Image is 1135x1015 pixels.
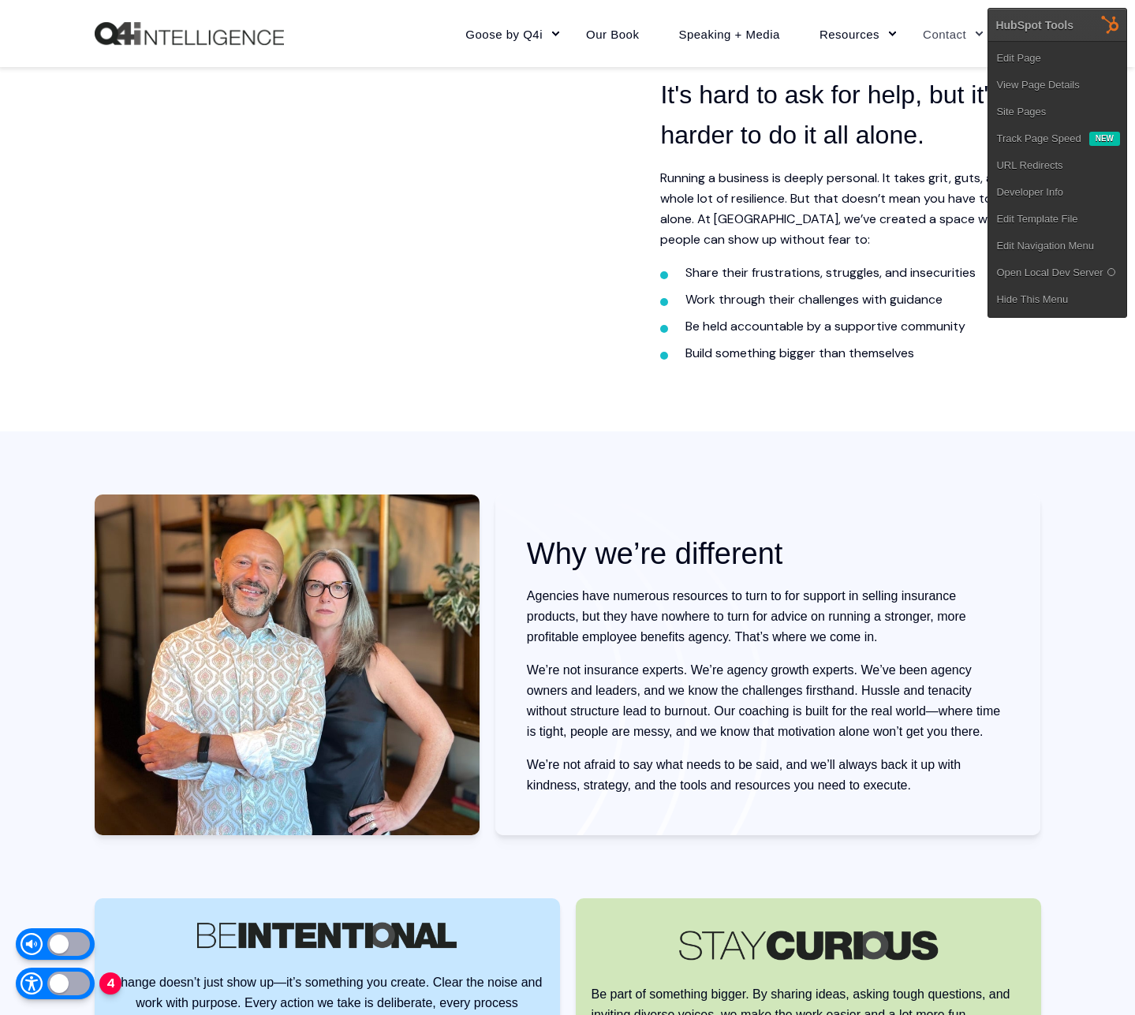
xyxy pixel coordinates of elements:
[197,922,457,949] img: Be Intentional
[95,22,284,46] img: Q4intelligence, LLC logo
[988,8,1127,318] div: HubSpot Tools Edit PageView Page DetailsSite Pages Track Page Speed New URL RedirectsDeveloper In...
[988,72,1126,99] a: View Page Details
[988,99,1126,125] a: Site Pages
[527,755,1010,796] p: We’re not afraid to say what needs to be said, and we’ll always back it up with kindness, strateg...
[660,75,1040,155] h3: It's hard to ask for help, but it's harder to do it all alone.
[685,343,1040,364] li: Build something bigger than themselves
[685,263,1040,283] li: Share their frustrations, struggles, and insecurities
[988,152,1126,179] a: URL Redirects
[988,125,1088,152] a: Track Page Speed
[988,286,1126,313] a: Hide This Menu
[527,660,1010,742] p: We’re not insurance experts. We’re agency growth experts. We’ve been agency owners and leaders, a...
[660,168,1040,250] p: Running a business is deeply personal. It takes grit, guts, and a whole lot of resilience. But th...
[988,206,1126,233] a: Edit Template File
[988,259,1126,286] a: Open Local Dev Server
[1094,8,1127,41] img: HubSpot Tools Menu Toggle
[685,316,1040,337] li: Be held accountable by a supportive community
[678,931,939,961] img: Stay Curious
[988,45,1126,72] a: Edit Page
[988,179,1126,206] a: Developer Info
[95,22,284,46] a: Back to Home
[995,18,1073,32] div: HubSpot Tools
[988,233,1126,259] a: Edit Navigation Menu
[95,48,637,353] iframe: HubSpot Video
[1089,132,1120,146] div: New
[527,534,1010,573] h2: Why we’re different
[685,289,1040,310] li: Work through their challenges with guidance
[527,586,1010,647] p: Agencies have numerous resources to turn to for support in selling insurance products, but they h...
